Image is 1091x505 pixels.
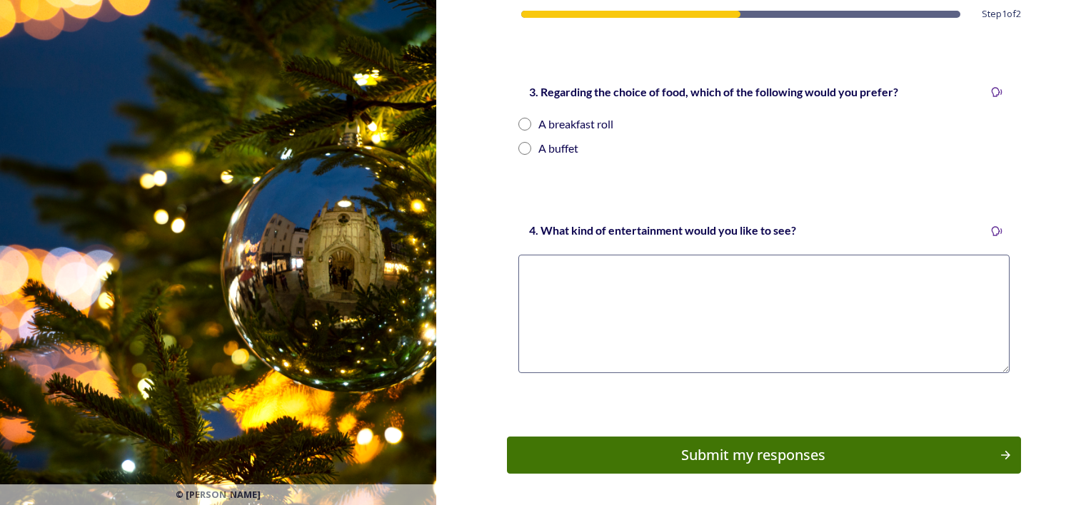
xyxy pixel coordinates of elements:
strong: 4. What kind of entertainment would you like to see? [529,223,796,237]
div: Submit my responses [515,444,992,466]
span: Step 1 of 2 [982,7,1021,21]
button: Continue [507,437,1021,474]
div: A buffet [538,140,578,157]
span: © [PERSON_NAME] [176,488,261,501]
strong: 3. Regarding the choice of food, which of the following would you prefer? [529,85,898,98]
div: A breakfast roll [538,116,613,133]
